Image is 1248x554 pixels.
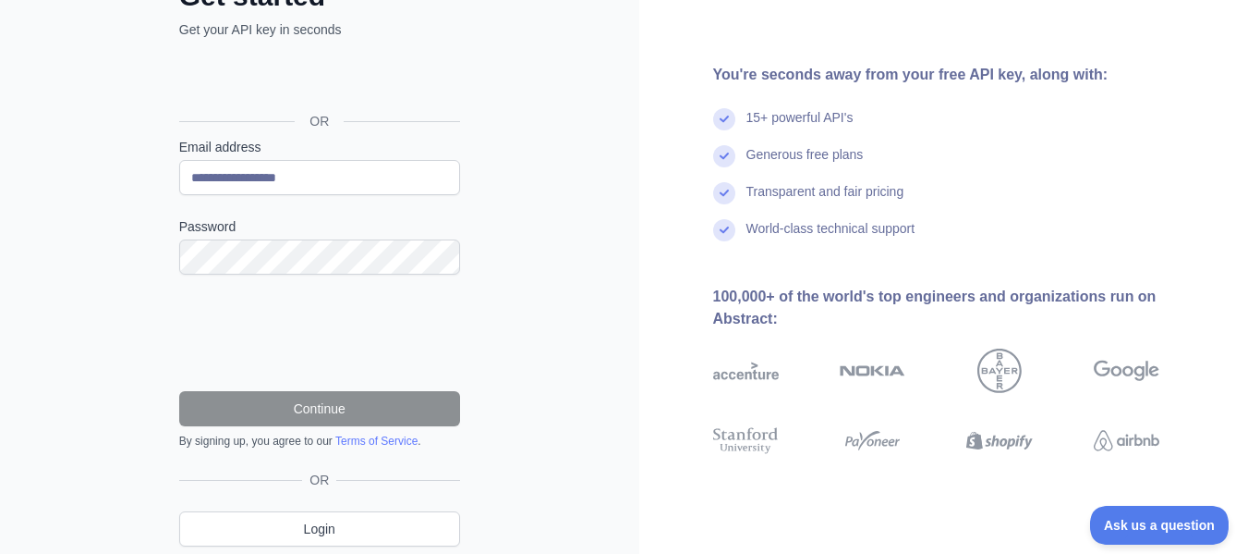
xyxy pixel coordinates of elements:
img: airbnb [1094,425,1159,458]
img: logo_orange.svg [30,30,44,44]
img: website_grey.svg [30,48,44,63]
button: Continue [179,391,460,426]
span: OR [302,471,336,489]
img: tab_domain_overview_orange.svg [50,107,65,122]
div: Keywords by Traffic [204,109,311,121]
img: accenture [713,349,779,393]
img: stanford university [713,425,779,458]
div: 100,000+ of the world's top engineers and organizations run on Abstract: [713,286,1219,330]
div: Transparent and fair pricing [746,182,904,219]
span: OR [295,112,344,130]
label: Email address [179,138,460,156]
img: check mark [713,108,735,130]
img: check mark [713,145,735,167]
div: You're seconds away from your free API key, along with: [713,64,1219,86]
img: payoneer [840,425,905,458]
a: Login [179,511,460,547]
iframe: Botão "Fazer login com o Google" [170,59,466,100]
div: 15+ powerful API's [746,108,854,145]
label: Password [179,217,460,236]
img: shopify [966,425,1032,458]
div: By signing up, you agree to our . [179,434,460,449]
iframe: reCAPTCHA [179,297,460,369]
div: Generous free plans [746,145,864,182]
img: bayer [977,349,1022,393]
div: Domain Overview [70,109,165,121]
p: Get your API key in seconds [179,20,460,39]
img: google [1094,349,1159,393]
div: World-class technical support [746,219,915,256]
img: check mark [713,219,735,241]
a: Terms of Service [335,435,418,448]
div: Domain: [DOMAIN_NAME] [48,48,203,63]
img: check mark [713,182,735,204]
div: v 4.0.25 [52,30,91,44]
iframe: Toggle Customer Support [1090,506,1230,545]
img: nokia [840,349,905,393]
img: tab_keywords_by_traffic_grey.svg [184,107,199,122]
